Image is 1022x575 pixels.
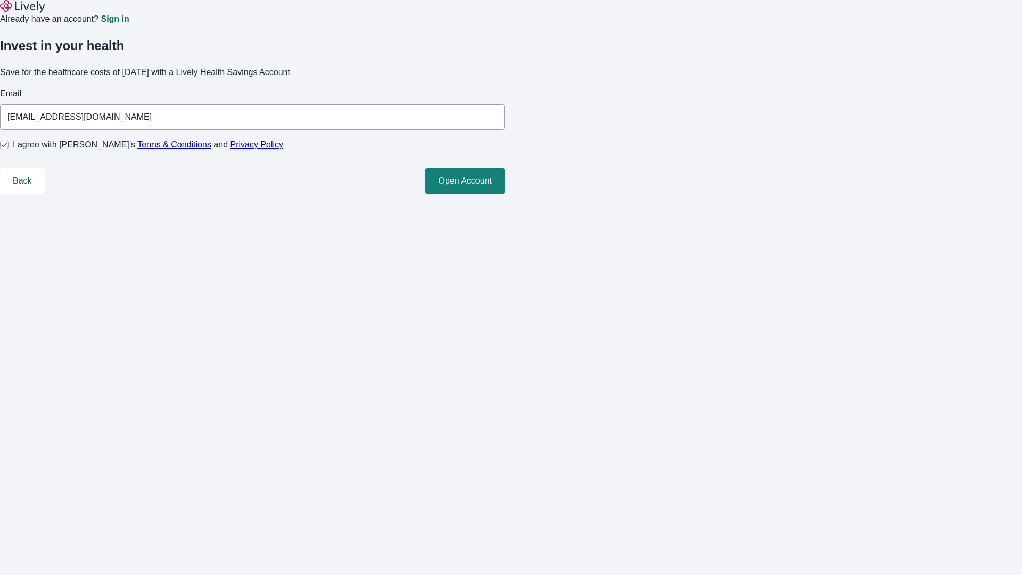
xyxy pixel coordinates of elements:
span: I agree with [PERSON_NAME]’s and [13,138,283,151]
a: Sign in [101,15,129,23]
button: Open Account [425,168,505,194]
a: Terms & Conditions [137,140,211,149]
a: Privacy Policy [230,140,284,149]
